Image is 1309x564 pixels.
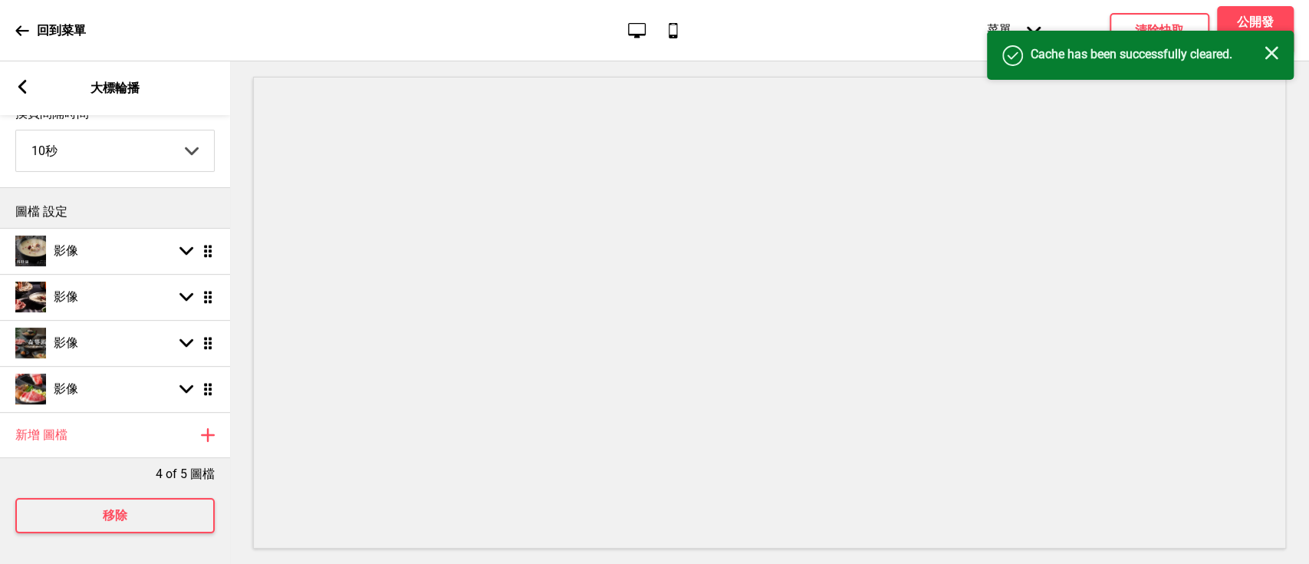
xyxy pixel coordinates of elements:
a: 回到菜單 [15,10,86,51]
h4: Cache has been successfully cleared. [1031,46,1265,63]
p: 大標輪播 [90,80,140,97]
h4: 移除 [103,507,127,524]
p: 回到菜單 [37,22,86,39]
h4: 新增 圖檔 [15,427,67,444]
h4: 影像 [54,381,78,397]
p: 圖檔 設定 [15,203,215,220]
h4: 清除快取 [1135,22,1184,39]
h4: 公開發佈 [1232,14,1278,48]
h4: 影像 [54,242,78,259]
button: 移除 [15,498,215,533]
h4: 影像 [54,335,78,351]
h4: 影像 [54,289,78,305]
iframe: To enrich screen reader interactions, please activate Accessibility in Grammarly extension settings [253,77,1286,549]
button: 清除快取 [1110,13,1209,48]
p: 4 of 5 圖檔 [156,466,215,483]
button: 公開發佈 [1217,6,1294,55]
div: 菜單 [972,7,1056,54]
